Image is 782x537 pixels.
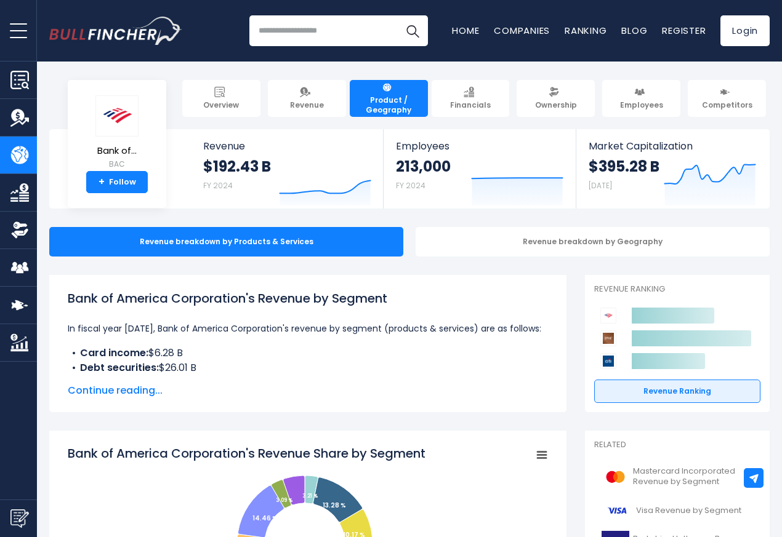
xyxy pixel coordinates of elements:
div: Revenue breakdown by Geography [416,227,770,257]
small: FY 2024 [203,180,233,191]
li: $26.01 B [68,360,548,375]
span: Employees [396,140,563,152]
span: Revenue [290,100,324,110]
span: Revenue [203,140,371,152]
p: Revenue Ranking [594,284,760,295]
span: Employees [620,100,663,110]
img: Citigroup competitors logo [600,353,616,369]
p: Related [594,440,760,450]
span: Overview [203,100,239,110]
b: Card income: [80,346,148,360]
a: Login [720,15,770,46]
a: Revenue Ranking [594,380,760,403]
a: Register [662,24,706,37]
tspan: 14.46 % [252,514,278,523]
strong: 213,000 [396,157,451,176]
span: Ownership [535,100,577,110]
a: Mastercard Incorporated Revenue by Segment [594,460,760,494]
a: Employees 213,000 FY 2024 [384,129,575,209]
a: Home [452,24,479,37]
tspan: Bank of America Corporation's Revenue Share by Segment [68,445,425,462]
img: V logo [602,497,632,525]
a: Revenue $192.43 B FY 2024 [191,129,384,209]
img: MA logo [602,463,629,491]
div: Revenue breakdown by Products & Services [49,227,403,257]
img: Ownership [10,221,29,239]
span: Bank of... [95,146,139,156]
img: JPMorgan Chase & Co. competitors logo [600,330,616,346]
tspan: 13.28 % [323,501,346,510]
li: $6.28 B [68,346,548,360]
a: Employees [602,80,680,117]
span: Visa Revenue by Segment [636,506,741,516]
span: Financials [450,100,491,110]
a: Ownership [517,80,595,117]
button: Search [397,15,428,46]
a: Overview [182,80,260,117]
span: Competitors [702,100,752,110]
h1: Bank of America Corporation's Revenue by Segment [68,289,548,308]
img: Bullfincher logo [49,17,182,45]
a: Go to homepage [49,17,182,45]
b: Debt securities: [80,360,159,375]
tspan: 3.21 % [302,493,318,499]
img: Bank of America Corporation competitors logo [600,308,616,324]
small: FY 2024 [396,180,425,191]
span: Market Capitalization [589,140,756,152]
a: Financials [432,80,510,117]
small: BAC [95,159,139,170]
a: Revenue [268,80,346,117]
span: Product / Geography [355,95,422,114]
a: Competitors [688,80,766,117]
a: Market Capitalization $395.28 B [DATE] [576,129,768,209]
strong: $395.28 B [589,157,659,176]
span: Mastercard Incorporated Revenue by Segment [633,466,753,487]
strong: $192.43 B [203,157,271,176]
a: Ranking [565,24,607,37]
small: [DATE] [589,180,612,191]
a: +Follow [86,171,148,193]
a: Blog [621,24,647,37]
a: Visa Revenue by Segment [594,494,760,528]
strong: + [99,177,105,188]
a: Bank of... BAC [95,95,139,172]
p: In fiscal year [DATE], Bank of America Corporation's revenue by segment (products & services) are... [68,321,548,336]
a: Product / Geography [350,80,428,117]
a: Companies [494,24,550,37]
span: Continue reading... [68,383,548,398]
tspan: 3.09 % [276,497,292,504]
